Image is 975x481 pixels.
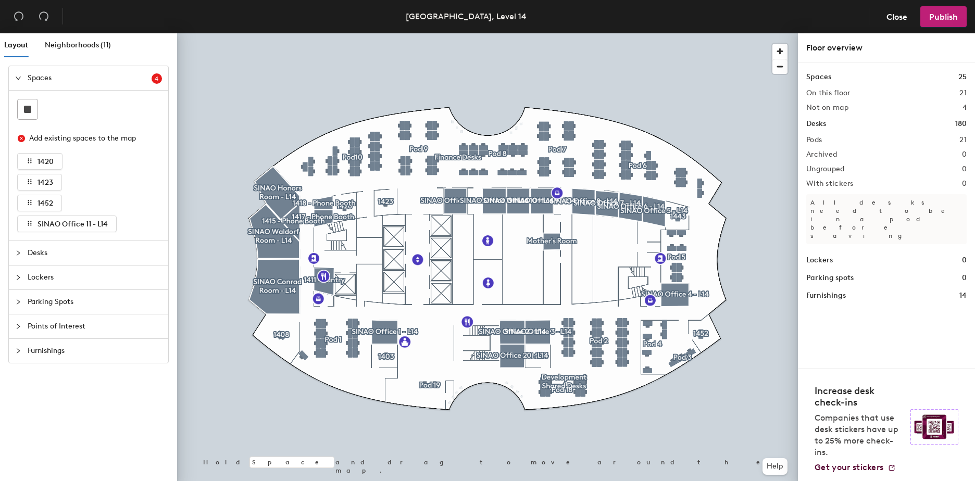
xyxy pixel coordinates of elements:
span: Spaces [28,66,152,90]
span: Furnishings [28,339,162,363]
h1: Spaces [806,71,831,83]
h2: 4 [963,104,967,112]
span: 1452 [37,199,53,208]
button: Publish [920,6,967,27]
h1: Parking spots [806,272,854,284]
h1: Desks [806,118,826,130]
button: 1420 [17,153,63,170]
h1: 14 [959,290,967,301]
span: Desks [28,241,162,265]
span: 1420 [37,157,54,166]
h2: Ungrouped [806,165,845,173]
span: Neighborhoods (11) [45,41,111,49]
button: Undo (⌘ + Z) [8,6,29,27]
span: 1423 [37,178,53,187]
h2: 0 [962,180,967,188]
h2: With stickers [806,180,854,188]
span: 4 [155,75,159,82]
h1: 0 [962,272,967,284]
span: collapsed [15,299,21,305]
p: Companies that use desk stickers have up to 25% more check-ins. [815,412,904,458]
h1: 0 [962,255,967,266]
span: Lockers [28,265,162,289]
span: SINAO Office 11 - L14 [37,220,108,229]
h2: On this floor [806,89,851,97]
h2: 0 [962,150,967,159]
span: collapsed [15,250,21,256]
img: Sticker logo [910,409,958,445]
h1: Furnishings [806,290,846,301]
div: [GEOGRAPHIC_DATA], Level 14 [406,10,527,23]
h2: 21 [959,136,967,144]
h1: Lockers [806,255,833,266]
h2: Not on map [806,104,848,112]
span: Close [886,12,907,22]
h2: 21 [959,89,967,97]
h2: Pods [806,136,822,144]
span: collapsed [15,348,21,354]
span: Points of Interest [28,314,162,338]
p: All desks need to be in a pod before saving [806,194,967,244]
span: collapsed [15,323,21,330]
span: collapsed [15,274,21,281]
button: Redo (⌘ + ⇧ + Z) [33,6,54,27]
a: Get your stickers [815,462,896,473]
h4: Increase desk check-ins [815,385,904,408]
h1: 180 [955,118,967,130]
h2: Archived [806,150,837,159]
button: 1452 [17,195,62,211]
span: close-circle [18,135,25,142]
div: Floor overview [806,42,967,54]
button: 1423 [17,174,62,191]
span: Publish [929,12,958,22]
h2: 0 [962,165,967,173]
button: Help [762,458,787,475]
button: SINAO Office 11 - L14 [17,216,117,232]
span: Layout [4,41,28,49]
h1: 25 [958,71,967,83]
sup: 4 [152,73,162,84]
div: Add existing spaces to the map [29,133,153,144]
span: Parking Spots [28,290,162,314]
span: expanded [15,75,21,81]
span: Get your stickers [815,462,883,472]
button: Close [878,6,916,27]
